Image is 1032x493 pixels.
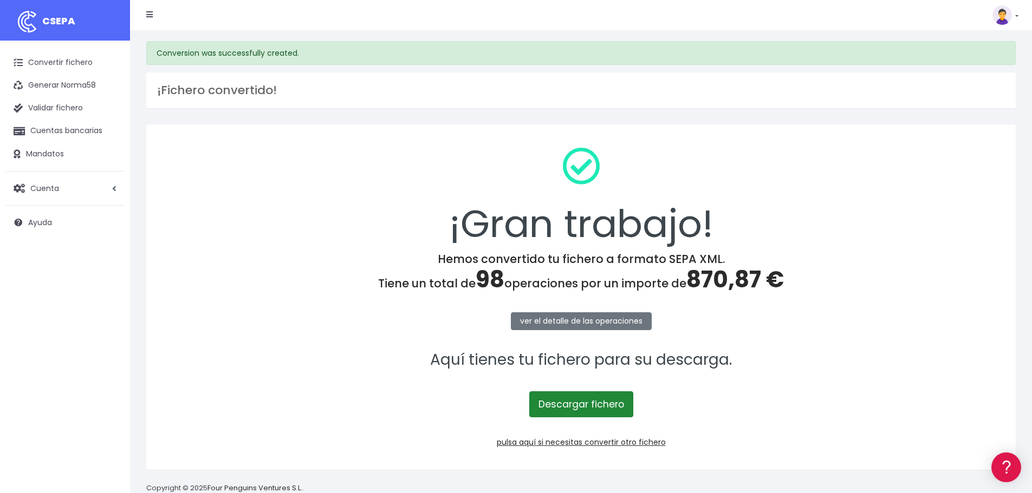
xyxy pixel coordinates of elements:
[511,312,652,330] a: ver el detalle de las operaciones
[28,217,52,228] span: Ayuda
[160,348,1002,372] p: Aquí tienes tu fichero para su descarga.
[5,97,125,120] a: Validar fichero
[11,260,206,270] div: Programadores
[5,211,125,234] a: Ayuda
[11,137,206,154] a: Formatos
[992,5,1012,25] img: profile
[11,92,206,109] a: Información general
[5,143,125,166] a: Mandatos
[11,232,206,249] a: General
[14,8,41,35] img: logo
[42,14,75,28] span: CSEPA
[11,170,206,187] a: Videotutoriales
[5,74,125,97] a: Generar Norma58
[11,75,206,86] div: Información general
[5,51,125,74] a: Convertir fichero
[11,277,206,293] a: API
[5,177,125,200] a: Cuenta
[497,437,666,448] a: pulsa aquí si necesitas convertir otro fichero
[11,154,206,170] a: Problemas habituales
[476,264,504,295] span: 98
[160,139,1002,252] div: ¡Gran trabajo!
[686,264,784,295] span: 870,87 €
[11,187,206,204] a: Perfiles de empresas
[207,483,302,493] a: Four Penguins Ventures S.L.
[529,391,633,417] a: Descargar fichero
[146,41,1016,65] div: Conversion was successfully created.
[11,290,206,308] button: Contáctanos
[149,312,209,322] a: POWERED BY ENCHANT
[11,215,206,225] div: Facturación
[5,120,125,142] a: Cuentas bancarias
[30,182,59,193] span: Cuenta
[160,252,1002,293] h4: Hemos convertido tu fichero a formato SEPA XML. Tiene un total de operaciones por un importe de
[157,83,1005,97] h3: ¡Fichero convertido!
[11,120,206,130] div: Convertir ficheros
